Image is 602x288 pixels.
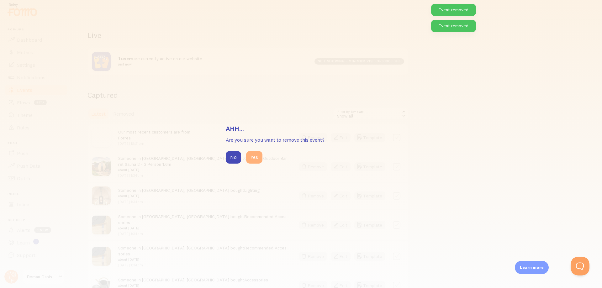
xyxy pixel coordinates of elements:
div: Event removed [431,4,476,16]
div: Learn more [515,261,549,274]
p: Are you sure you want to remove this event? [226,136,376,144]
h3: Ahh... [226,124,376,133]
div: Event removed [431,20,476,32]
p: Learn more [520,264,544,270]
iframe: Help Scout Beacon - Open [571,257,589,275]
button: No [226,151,241,164]
button: Yes [246,151,262,164]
